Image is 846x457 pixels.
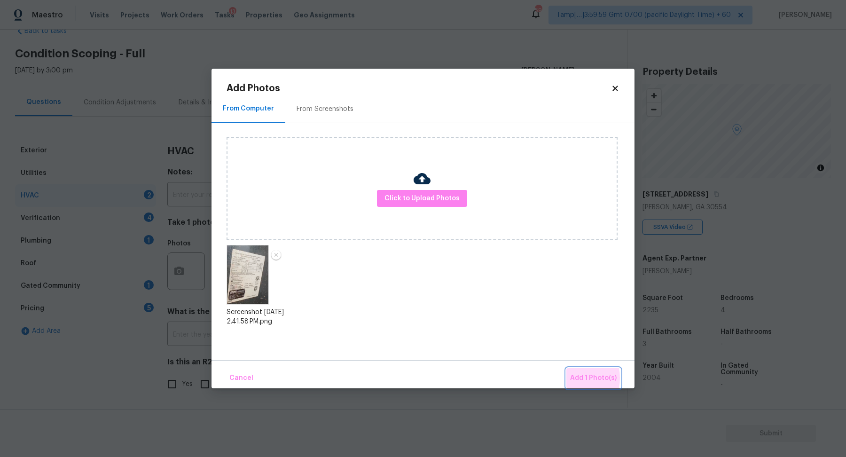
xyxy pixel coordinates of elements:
button: Click to Upload Photos [377,190,467,207]
div: Screenshot [DATE] 2.41.58 PM.png [227,307,286,326]
span: Add 1 Photo(s) [570,372,617,384]
h2: Add Photos [227,84,611,93]
button: Cancel [226,368,257,388]
div: From Computer [223,104,274,113]
div: From Screenshots [297,104,353,114]
span: Click to Upload Photos [384,193,460,205]
span: Cancel [229,372,253,384]
img: Cloud Upload Icon [414,170,431,187]
button: Add 1 Photo(s) [566,368,620,388]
